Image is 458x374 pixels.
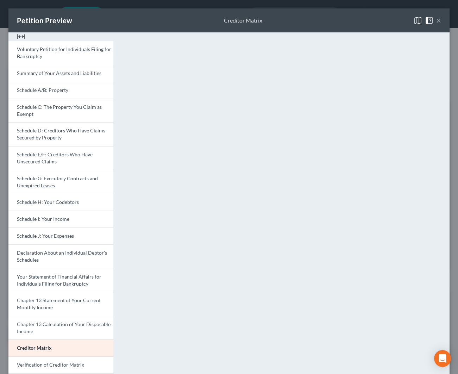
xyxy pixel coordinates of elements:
button: × [436,16,441,25]
span: Chapter 13 Calculation of Your Disposable Income [17,321,111,334]
span: Chapter 13 Statement of Your Current Monthly Income [17,297,101,310]
span: Verification of Creditor Matrix [17,362,84,368]
a: Schedule I: Your Income [8,211,113,227]
img: map-close-ec6dd18eec5d97a3e4237cf27bb9247ecfb19e6a7ca4853eab1adfd70aa1fa45.svg [414,16,422,25]
a: Chapter 13 Calculation of Your Disposable Income [8,316,113,340]
a: Schedule J: Your Expenses [8,227,113,244]
a: Schedule C: The Property You Claim as Exempt [8,99,113,123]
a: Schedule D: Creditors Who Have Claims Secured by Property [8,122,113,146]
span: Schedule G: Executory Contracts and Unexpired Leases [17,175,98,188]
span: Schedule D: Creditors Who Have Claims Secured by Property [17,127,105,141]
span: Schedule A/B: Property [17,87,68,93]
span: Schedule I: Your Income [17,216,69,222]
a: Voluntary Petition for Individuals Filing for Bankruptcy [8,41,113,65]
div: Creditor Matrix [224,17,262,25]
a: Schedule E/F: Creditors Who Have Unsecured Claims [8,146,113,170]
a: Creditor Matrix [8,339,113,356]
span: Schedule E/F: Creditors Who Have Unsecured Claims [17,151,93,164]
span: Creditor Matrix [17,345,52,351]
a: Chapter 13 Statement of Your Current Monthly Income [8,292,113,316]
div: Open Intercom Messenger [434,350,451,367]
img: expand-e0f6d898513216a626fdd78e52531dac95497ffd26381d4c15ee2fc46db09dca.svg [17,32,25,41]
span: Your Statement of Financial Affairs for Individuals Filing for Bankruptcy [17,274,101,287]
span: Declaration About an Individual Debtor's Schedules [17,250,107,263]
a: Schedule H: Your Codebtors [8,194,113,211]
a: Schedule A/B: Property [8,82,113,99]
a: Schedule G: Executory Contracts and Unexpired Leases [8,170,113,194]
div: Petition Preview [17,15,72,25]
a: Declaration About an Individual Debtor's Schedules [8,244,113,268]
span: Voluntary Petition for Individuals Filing for Bankruptcy [17,46,111,59]
span: Schedule H: Your Codebtors [17,199,79,205]
img: help-close-5ba153eb36485ed6c1ea00a893f15db1cb9b99d6cae46e1a8edb6c62d00a1a76.svg [425,16,433,25]
a: Verification of Creditor Matrix [8,356,113,373]
a: Your Statement of Financial Affairs for Individuals Filing for Bankruptcy [8,268,113,292]
span: Schedule C: The Property You Claim as Exempt [17,104,102,117]
span: Summary of Your Assets and Liabilities [17,70,101,76]
span: Schedule J: Your Expenses [17,233,74,239]
a: Summary of Your Assets and Liabilities [8,65,113,82]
